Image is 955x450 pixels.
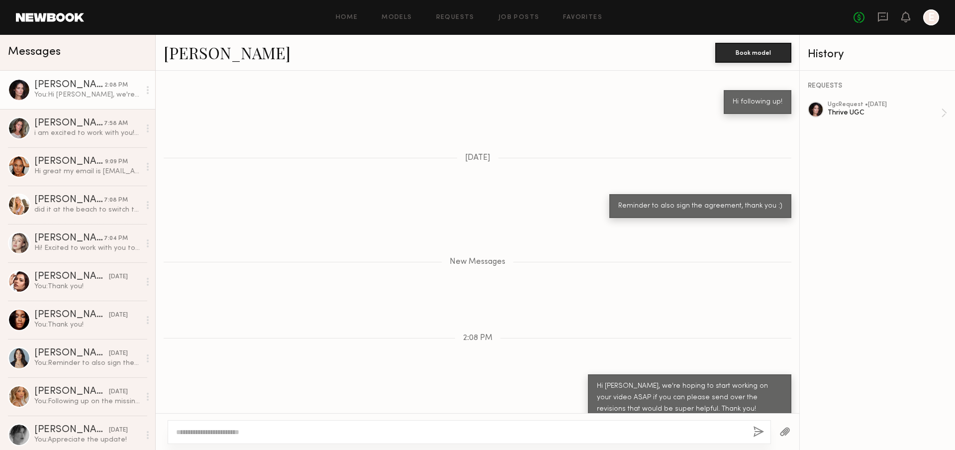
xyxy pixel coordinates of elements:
div: Hi! Excited to work with you too! My email is [EMAIL_ADDRESS][DOMAIN_NAME] [34,243,140,253]
div: [DATE] [109,349,128,358]
div: You: Hi [PERSON_NAME], we're hoping to start working on your video ASAP if you can please send ov... [34,90,140,100]
div: You: Thank you! [34,320,140,330]
div: 9:09 PM [105,157,128,167]
a: E [923,9,939,25]
div: You: Appreciate the update! [34,435,140,445]
div: REQUESTS [808,83,947,90]
div: ugc Request • [DATE] [828,102,941,108]
div: 7:58 AM [104,119,128,128]
div: Hi following up! [733,97,782,108]
a: Requests [436,14,475,21]
div: You: Following up on the missing content, thank you! [34,397,140,406]
div: i am excited to work with you!💖 [34,128,140,138]
div: [PERSON_NAME] [34,272,109,282]
div: History [808,49,947,60]
span: Messages [8,46,61,58]
a: ugcRequest •[DATE]Thrive UGC [828,102,947,124]
div: [PERSON_NAME] [34,118,104,128]
span: [DATE] [465,154,490,162]
div: [PERSON_NAME] [34,310,109,320]
a: Book model [715,48,791,56]
div: Reminder to also sign the agreement, thank you :) [618,201,782,212]
a: Job Posts [498,14,540,21]
a: Home [336,14,358,21]
div: [PERSON_NAME] [34,157,105,167]
div: [PERSON_NAME] [34,387,109,397]
div: 7:08 PM [104,196,128,205]
div: Thrive UGC [828,108,941,117]
div: 7:04 PM [104,234,128,243]
span: 2:08 PM [463,334,492,342]
div: Hi great my email is [EMAIL_ADDRESS][DOMAIN_NAME] [34,167,140,176]
div: You: Reminder to also sign the agreement, thank you :) [34,358,140,368]
div: Hi [PERSON_NAME], we're hoping to start working on your video ASAP if you can please send over th... [597,381,782,415]
div: [DATE] [109,387,128,397]
a: Models [382,14,412,21]
div: [DATE] [109,426,128,435]
div: did it at the beach to switch things up so LMK if that works. your editors will need to run audio... [34,205,140,215]
div: [PERSON_NAME] [34,425,109,435]
div: [PERSON_NAME] [34,80,104,90]
div: 2:08 PM [104,81,128,90]
a: [PERSON_NAME] [164,42,290,63]
div: [PERSON_NAME] [34,195,104,205]
div: [DATE] [109,311,128,320]
a: Favorites [563,14,602,21]
div: [PERSON_NAME] [34,348,109,358]
div: You: Thank you! [34,282,140,291]
div: [DATE] [109,272,128,282]
span: New Messages [450,258,505,266]
button: Book model [715,43,791,63]
div: [PERSON_NAME] [34,233,104,243]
